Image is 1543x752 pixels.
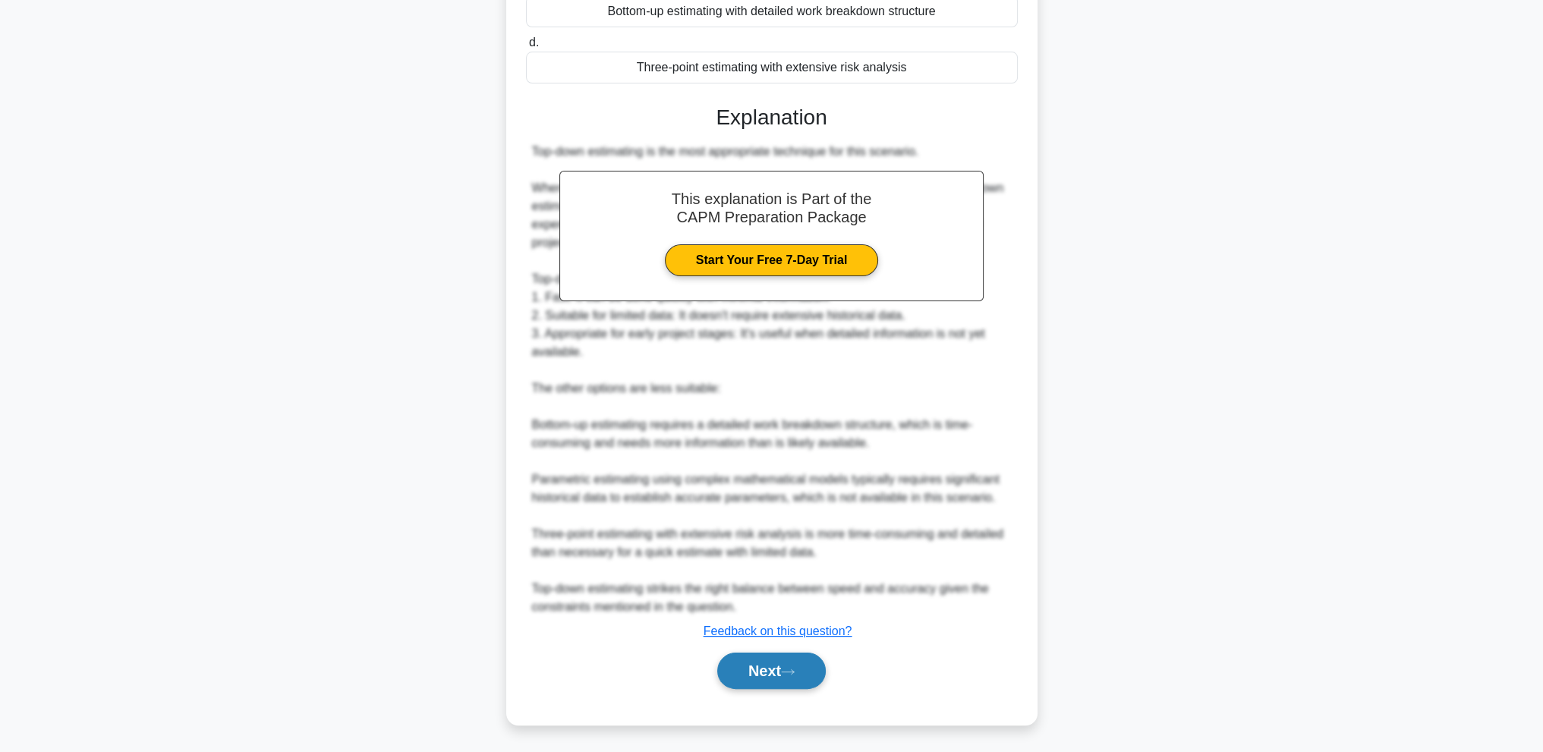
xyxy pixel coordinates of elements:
[535,105,1009,131] h3: Explanation
[665,244,878,276] a: Start Your Free 7-Day Trial
[717,653,826,689] button: Next
[526,52,1018,83] div: Three-point estimating with extensive risk analysis
[704,625,852,637] a: Feedback on this question?
[529,36,539,49] span: d.
[532,143,1012,616] div: Top-down estimating is the most appropriate technique for this scenario. When faced with limited ...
